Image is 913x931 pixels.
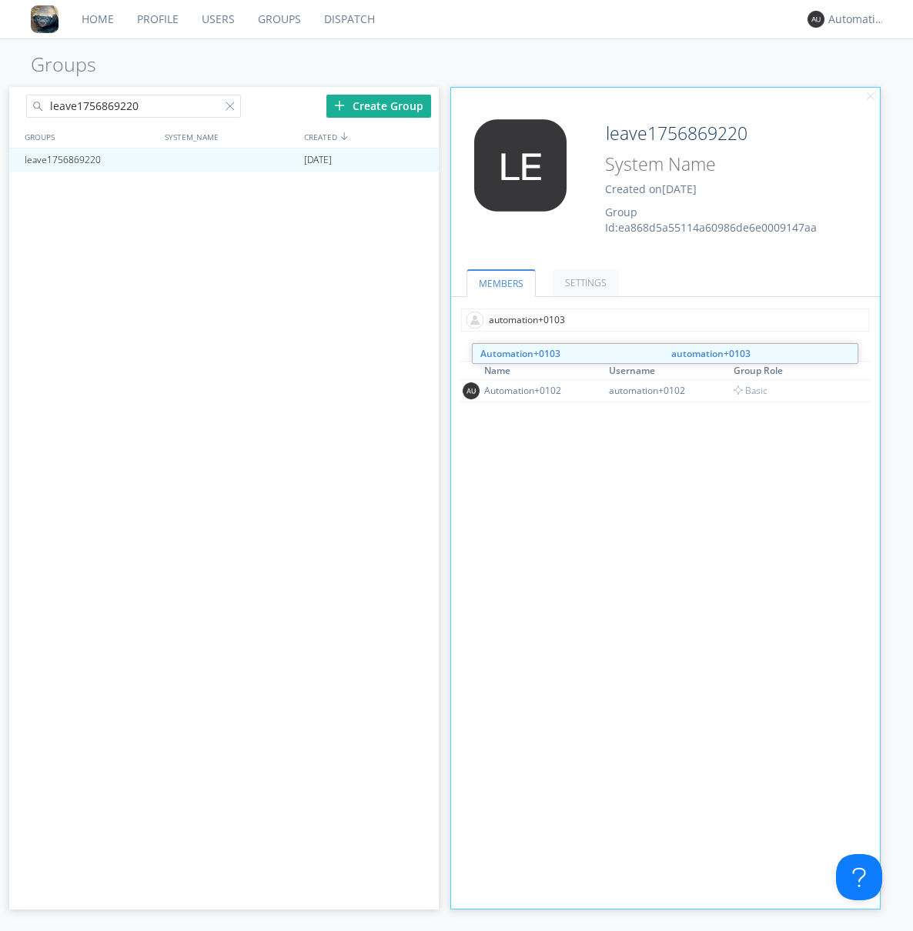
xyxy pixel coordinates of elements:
span: [DATE] [304,148,332,172]
img: 373638.png [463,119,578,212]
input: Search groups [26,95,241,118]
div: MEMBERS [459,343,873,362]
strong: automation+0103 [671,347,751,360]
span: Basic [734,384,768,397]
span: [DATE] [662,182,697,196]
img: 373638.png [463,382,480,399]
div: Automation+0102 [484,384,600,397]
img: cancel.svg [865,92,876,102]
div: automation+0102 [609,384,724,397]
th: Toggle SortBy [482,362,607,380]
a: leave1756869220[DATE] [9,148,439,172]
div: SYSTEM_NAME [161,125,300,148]
input: Type name of user to add to group [461,309,869,332]
input: System Name [600,151,804,178]
img: plus.svg [334,100,345,111]
th: Toggle SortBy [731,362,856,380]
a: SETTINGS [553,269,619,296]
div: CREATED [300,125,440,148]
h1: Groups [31,54,913,75]
img: 373638.png [808,11,824,28]
div: leave1756869220 [21,148,159,172]
span: Created on [605,182,697,196]
a: MEMBERS [467,269,536,297]
span: Group Id: ea868d5a55114a60986de6e0009147aa [605,205,817,235]
div: Automation+0004 [828,12,886,27]
div: GROUPS [21,125,157,148]
iframe: Toggle Customer Support [836,854,882,900]
img: 8ff700cf5bab4eb8a436322861af2272 [31,5,59,33]
strong: Automation+0103 [480,347,560,360]
div: Create Group [326,95,431,118]
th: Toggle SortBy [607,362,731,380]
input: Group Name [600,119,804,148]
